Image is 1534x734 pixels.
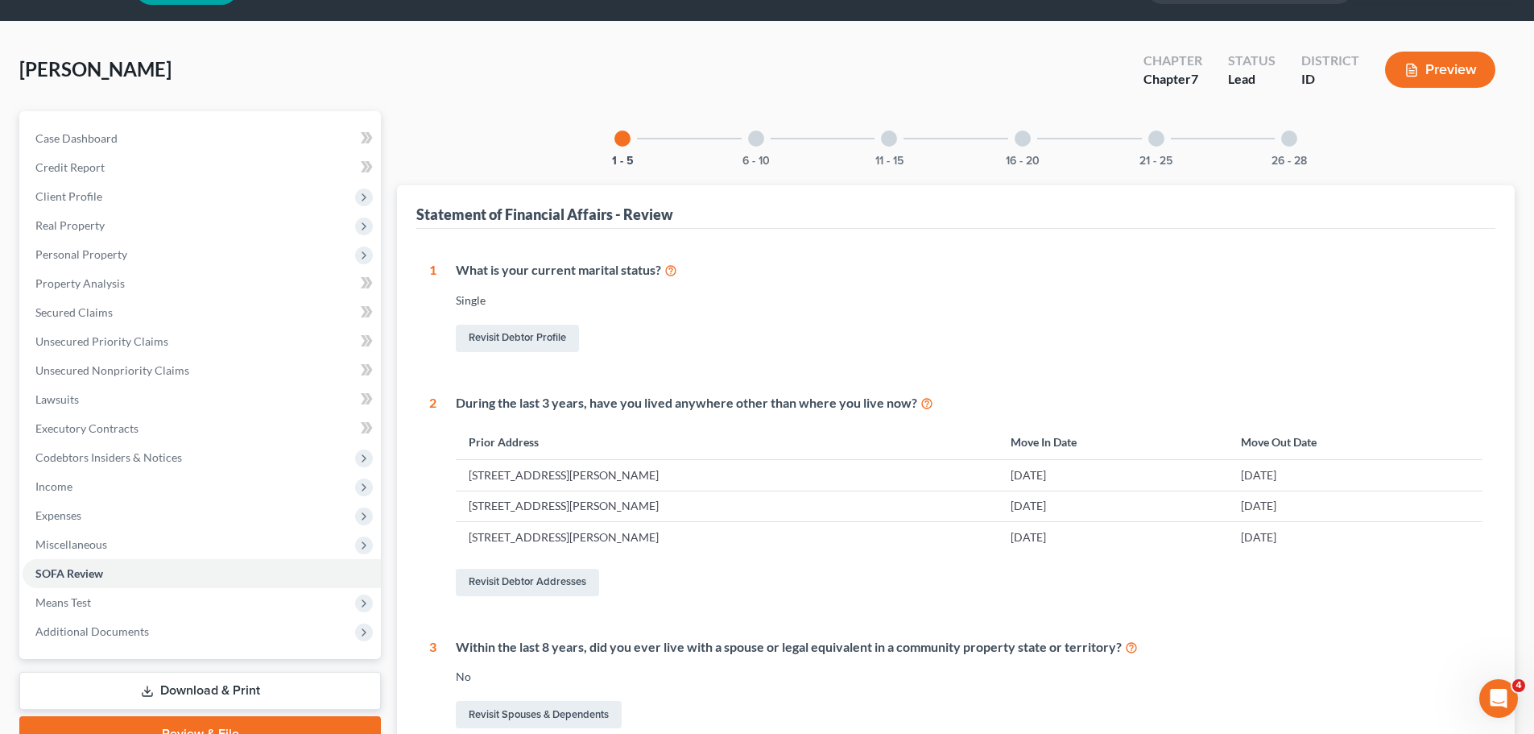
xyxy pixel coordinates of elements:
td: [DATE] [998,491,1228,521]
td: [STREET_ADDRESS][PERSON_NAME] [456,491,998,521]
td: [STREET_ADDRESS][PERSON_NAME] [456,522,998,553]
td: [DATE] [1228,491,1482,521]
a: Executory Contracts [23,414,381,443]
a: Lawsuits [23,385,381,414]
td: [DATE] [998,460,1228,491]
div: District [1301,52,1359,70]
div: Within the last 8 years, did you ever live with a spouse or legal equivalent in a community prope... [456,638,1482,657]
a: Case Dashboard [23,124,381,153]
div: Chapter [1143,70,1202,89]
span: Additional Documents [35,624,149,638]
td: [DATE] [1228,460,1482,491]
span: Real Property [35,218,105,232]
span: Codebtors Insiders & Notices [35,450,182,464]
span: [PERSON_NAME] [19,57,172,81]
span: Property Analysis [35,276,125,290]
a: Unsecured Nonpriority Claims [23,356,381,385]
span: Client Profile [35,189,102,203]
span: Income [35,479,72,493]
span: Expenses [35,508,81,522]
button: 16 - 20 [1006,156,1040,167]
div: During the last 3 years, have you lived anywhere other than where you live now? [456,394,1482,413]
a: Revisit Spouses & Dependents [456,701,622,728]
a: SOFA Review [23,559,381,588]
span: Unsecured Priority Claims [35,334,168,348]
td: [DATE] [1228,522,1482,553]
span: Case Dashboard [35,131,118,145]
span: Personal Property [35,247,127,261]
a: Property Analysis [23,269,381,298]
td: [STREET_ADDRESS][PERSON_NAME] [456,460,998,491]
th: Prior Address [456,425,998,459]
span: Miscellaneous [35,537,107,551]
div: Chapter [1143,52,1202,70]
button: 1 - 5 [612,156,634,167]
span: Secured Claims [35,305,113,319]
span: Unsecured Nonpriority Claims [35,363,189,377]
td: [DATE] [998,522,1228,553]
div: No [456,669,1482,685]
div: Status [1228,52,1276,70]
div: 1 [429,261,436,355]
div: What is your current marital status? [456,261,1482,280]
a: Secured Claims [23,298,381,327]
button: Preview [1385,52,1495,88]
a: Unsecured Priority Claims [23,327,381,356]
div: Statement of Financial Affairs - Review [416,205,673,224]
a: Download & Print [19,672,381,710]
div: ID [1301,70,1359,89]
button: 21 - 25 [1139,156,1172,167]
a: Revisit Debtor Profile [456,325,579,352]
span: Lawsuits [35,392,79,406]
button: 11 - 15 [875,156,903,167]
a: Revisit Debtor Addresses [456,569,599,596]
th: Move Out Date [1228,425,1482,459]
div: Lead [1228,70,1276,89]
th: Move In Date [998,425,1228,459]
span: SOFA Review [35,566,103,580]
div: 2 [429,394,436,599]
span: Means Test [35,595,91,609]
div: 3 [429,638,436,732]
div: Single [456,292,1482,309]
button: 26 - 28 [1271,156,1307,167]
iframe: Intercom live chat [1479,679,1518,718]
a: Credit Report [23,153,381,182]
span: 7 [1191,71,1198,86]
span: Credit Report [35,160,105,174]
span: 4 [1512,679,1525,692]
span: Executory Contracts [35,421,139,435]
button: 6 - 10 [742,156,770,167]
